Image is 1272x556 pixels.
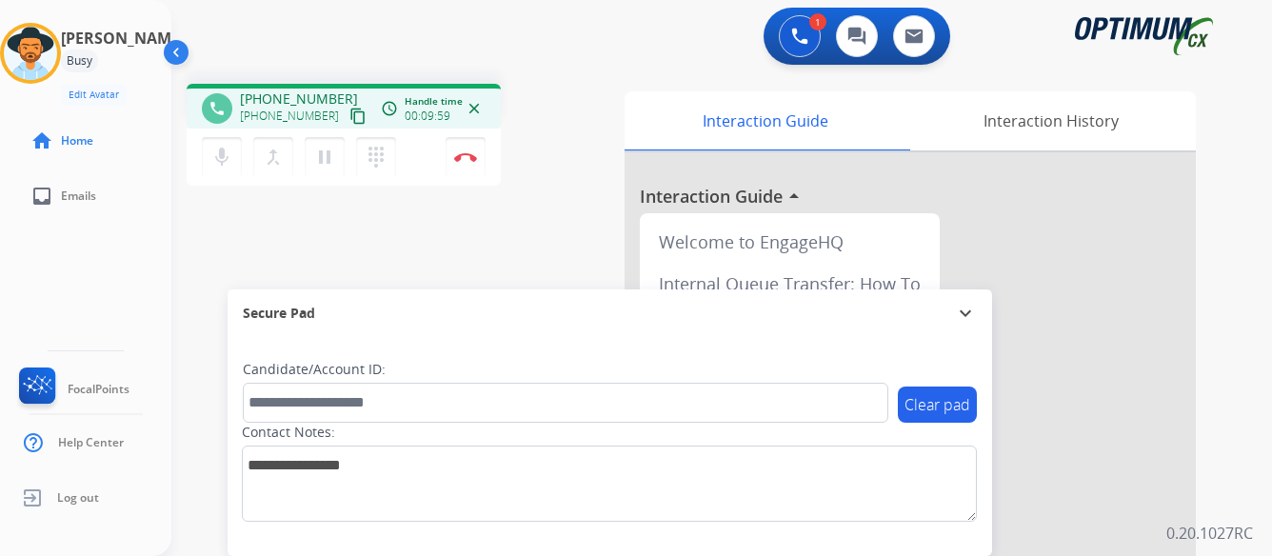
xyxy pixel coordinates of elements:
[240,89,358,109] span: [PHONE_NUMBER]
[466,100,483,117] mat-icon: close
[405,109,450,124] span: 00:09:59
[61,84,127,106] button: Edit Avatar
[57,490,99,506] span: Log out
[262,146,285,169] mat-icon: merge_type
[313,146,336,169] mat-icon: pause
[905,91,1196,150] div: Interaction History
[405,94,463,109] span: Handle time
[809,13,826,30] div: 1
[58,435,124,450] span: Help Center
[625,91,905,150] div: Interaction Guide
[68,382,129,397] span: FocalPoints
[647,263,932,305] div: Internal Queue Transfer: How To
[209,100,226,117] mat-icon: phone
[243,360,386,379] label: Candidate/Account ID:
[454,152,477,162] img: control
[30,185,53,208] mat-icon: inbox
[240,109,339,124] span: [PHONE_NUMBER]
[381,100,398,117] mat-icon: access_time
[954,302,977,325] mat-icon: expand_more
[898,387,977,423] button: Clear pad
[4,27,57,80] img: avatar
[242,423,335,442] label: Contact Notes:
[365,146,388,169] mat-icon: dialpad
[61,133,93,149] span: Home
[30,129,53,152] mat-icon: home
[61,50,98,72] div: Busy
[15,367,129,411] a: FocalPoints
[349,108,367,125] mat-icon: content_copy
[243,304,315,323] span: Secure Pad
[61,189,96,204] span: Emails
[1166,522,1253,545] p: 0.20.1027RC
[647,221,932,263] div: Welcome to EngageHQ
[61,27,185,50] h3: [PERSON_NAME]
[210,146,233,169] mat-icon: mic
